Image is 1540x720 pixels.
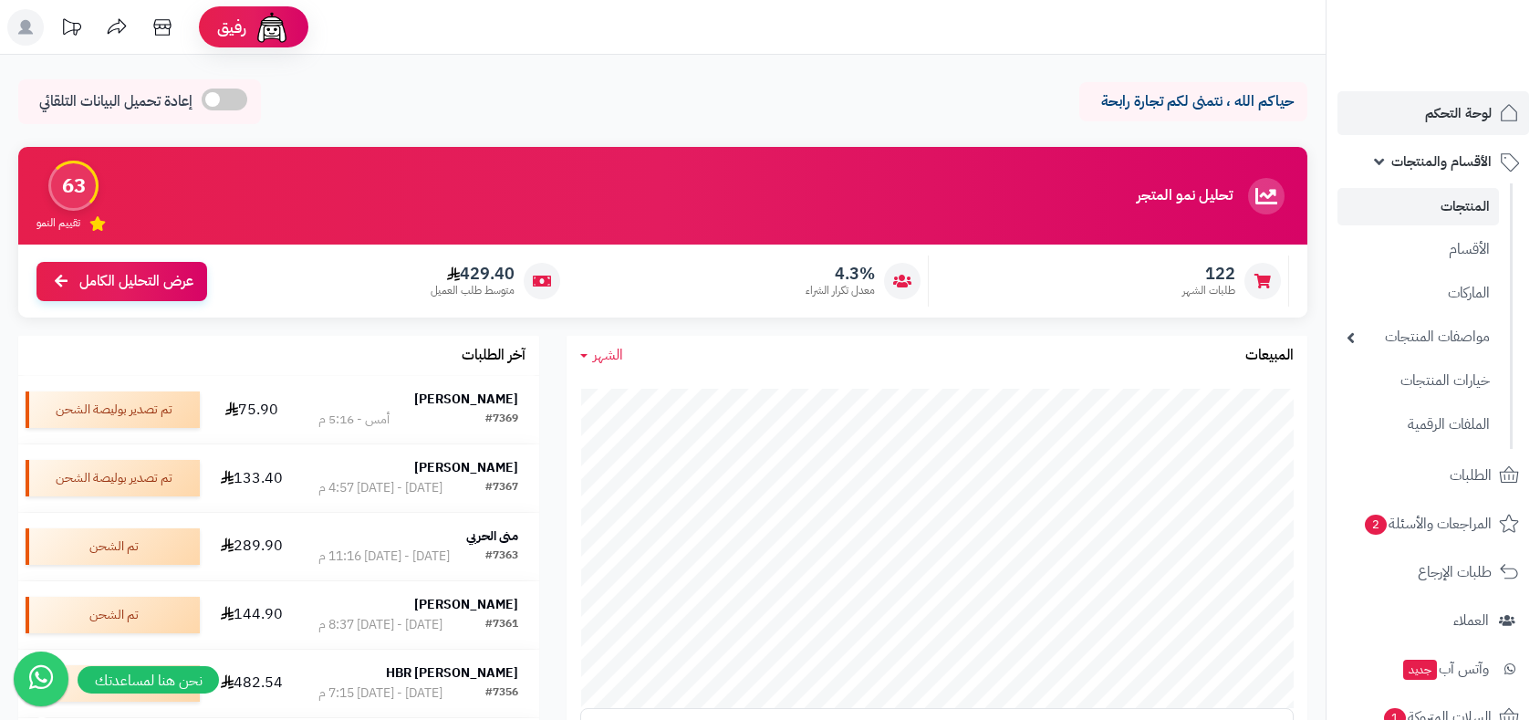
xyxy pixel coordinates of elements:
[318,479,442,497] div: [DATE] - [DATE] 4:57 م
[1391,149,1492,174] span: الأقسام والمنتجات
[1337,91,1529,135] a: لوحة التحكم
[36,262,207,301] a: عرض التحليل الكامل
[1337,502,1529,546] a: المراجعات والأسئلة2
[207,444,297,512] td: 133.40
[217,16,246,38] span: رفيق
[1337,405,1499,444] a: الملفات الرقمية
[254,9,290,46] img: ai-face.png
[1365,514,1387,534] span: 2
[1337,230,1499,269] a: الأقسام
[36,215,80,231] span: تقييم النمو
[318,411,390,429] div: أمس - 5:16 م
[207,650,297,717] td: 482.54
[26,460,200,496] div: تم تصدير بوليصة الشحن
[318,616,442,634] div: [DATE] - [DATE] 8:37 م
[1453,608,1489,633] span: العملاء
[26,391,200,428] div: تم تصدير بوليصة الشحن
[26,597,200,633] div: تم الشحن
[580,345,623,366] a: الشهر
[26,665,200,702] div: تم الشحن
[1093,91,1294,112] p: حياكم الله ، نتمنى لكم تجارة رابحة
[593,344,623,366] span: الشهر
[1363,511,1492,537] span: المراجعات والأسئلة
[1337,454,1529,497] a: الطلبات
[1182,264,1235,284] span: 122
[26,528,200,565] div: تم الشحن
[485,548,518,566] div: #7363
[48,9,94,50] a: تحديثات المنصة
[485,479,518,497] div: #7367
[39,91,192,112] span: إعادة تحميل البيانات التلقائي
[414,595,518,614] strong: [PERSON_NAME]
[318,548,450,566] div: [DATE] - [DATE] 11:16 م
[806,264,875,284] span: 4.3%
[1401,656,1489,682] span: وآتس آب
[1337,274,1499,313] a: الماركات
[1337,318,1499,357] a: مواصفات المنتجات
[1337,361,1499,401] a: خيارات المنتجات
[1337,550,1529,594] a: طلبات الإرجاع
[1245,348,1294,364] h3: المبيعات
[1337,599,1529,642] a: العملاء
[1403,660,1437,680] span: جديد
[1337,647,1529,691] a: وآتس آبجديد
[466,527,518,546] strong: منى الحربي
[1450,463,1492,488] span: الطلبات
[462,348,525,364] h3: آخر الطلبات
[207,513,297,580] td: 289.90
[207,376,297,443] td: 75.90
[414,390,518,409] strong: [PERSON_NAME]
[386,663,518,683] strong: HBR [PERSON_NAME]
[1425,100,1492,126] span: لوحة التحكم
[1337,188,1499,225] a: المنتجات
[431,264,515,284] span: 429.40
[485,616,518,634] div: #7361
[431,283,515,298] span: متوسط طلب العميل
[1137,188,1233,204] h3: تحليل نمو المتجر
[485,684,518,703] div: #7356
[1182,283,1235,298] span: طلبات الشهر
[806,283,875,298] span: معدل تكرار الشراء
[1418,559,1492,585] span: طلبات الإرجاع
[207,581,297,649] td: 144.90
[1416,45,1523,83] img: logo-2.png
[414,458,518,477] strong: [PERSON_NAME]
[318,684,442,703] div: [DATE] - [DATE] 7:15 م
[79,271,193,292] span: عرض التحليل الكامل
[485,411,518,429] div: #7369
